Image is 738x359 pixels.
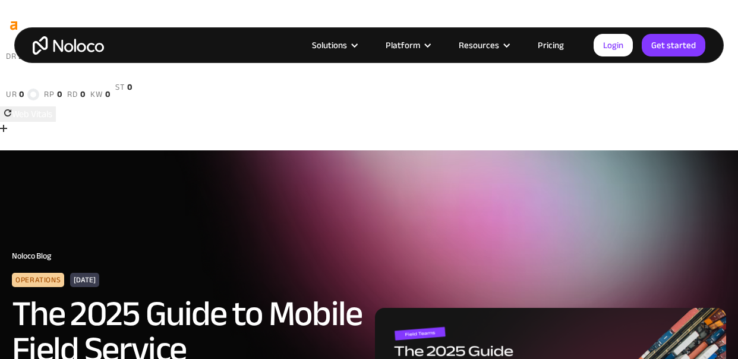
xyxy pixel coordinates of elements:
div: Resources [459,37,499,53]
span: kw [90,90,102,99]
div: Solutions [297,37,371,53]
span: rp [44,90,54,99]
h1: Noloco Blog [12,251,726,261]
div: [DATE] [70,273,99,287]
a: rd0 [67,90,86,99]
span: 0 [19,90,25,99]
a: st0 [115,83,133,92]
div: Solutions [312,37,347,53]
div: Operations [12,273,64,287]
a: Pricing [523,37,579,53]
span: 0 [57,90,63,99]
span: 0 [127,83,133,92]
a: ur0 [6,89,39,100]
div: Resources [444,37,523,53]
div: 0$ [115,92,133,106]
span: 0 [105,90,111,99]
div: Platform [371,37,444,53]
span: rd [67,90,77,99]
a: kw0 [90,90,111,99]
div: Platform [386,37,420,53]
a: Get started [642,34,705,56]
a: Login [594,34,633,56]
span: 0 [80,90,86,99]
span: ur [6,90,17,99]
a: rp0 [44,90,62,99]
a: home [33,36,104,55]
span: st [115,83,124,92]
span: Web Vitals [12,105,52,123]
